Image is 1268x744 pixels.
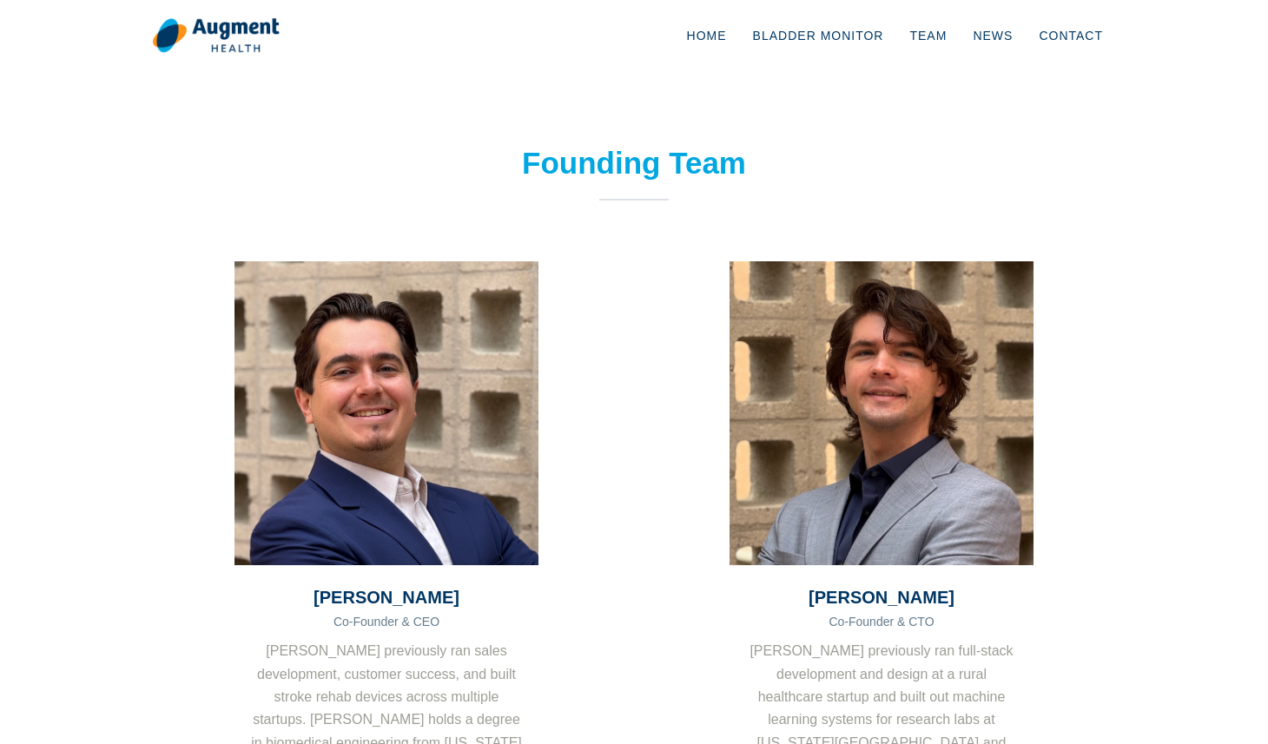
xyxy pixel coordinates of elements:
[896,7,960,64] a: Team
[730,587,1034,608] h3: [PERSON_NAME]
[152,17,280,54] img: logo
[740,7,897,64] a: Bladder Monitor
[960,7,1026,64] a: News
[234,587,538,608] h3: [PERSON_NAME]
[1026,7,1116,64] a: Contact
[730,261,1034,565] img: Stephen Kalinsky Headshot
[829,615,934,629] span: Co-Founder & CTO
[400,145,868,181] h2: Founding Team
[334,615,439,629] span: Co-Founder & CEO
[234,261,538,565] img: Jared Meyers Headshot
[674,7,740,64] a: Home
